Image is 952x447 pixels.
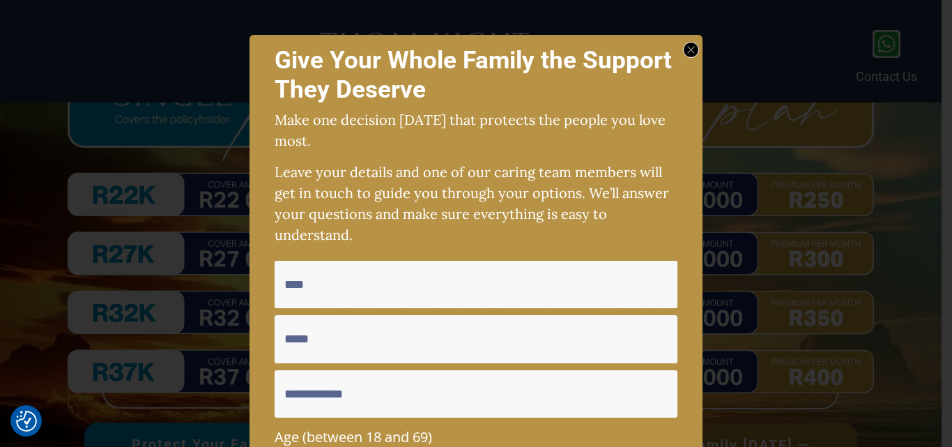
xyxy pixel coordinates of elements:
[16,411,37,432] button: Consent Preferences
[16,411,37,432] img: Revisit consent button
[275,106,677,158] p: Make one decision [DATE] that protects the people you love most.
[275,46,677,105] h2: Give Your Whole Family the Support They Deserve
[275,158,677,245] p: Leave your details and one of our caring team members will get in touch to guide you through your...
